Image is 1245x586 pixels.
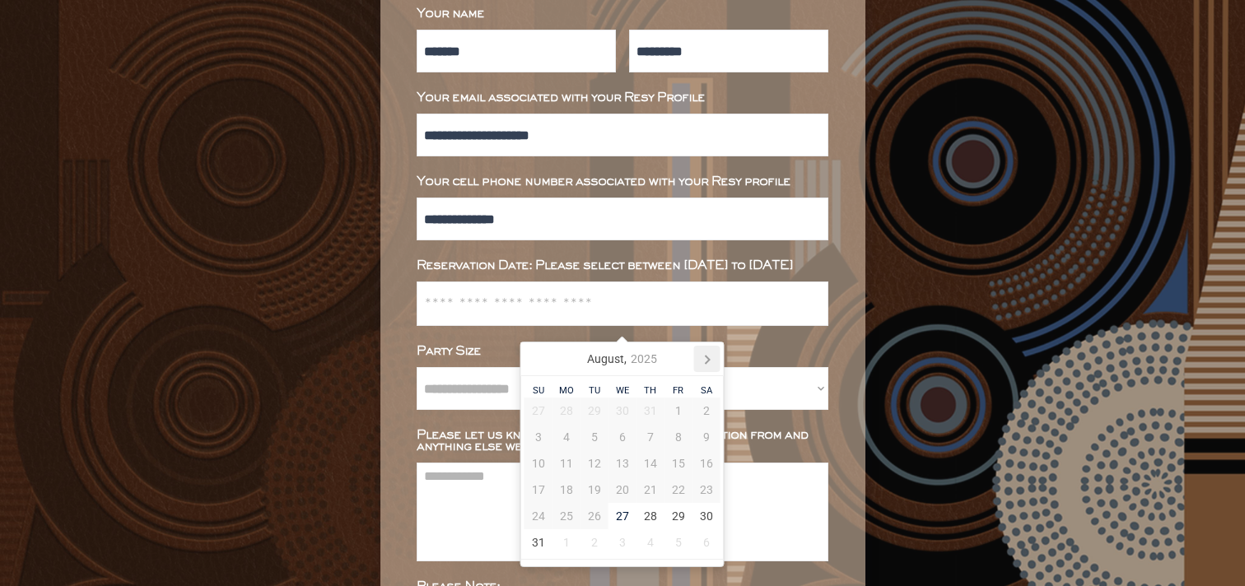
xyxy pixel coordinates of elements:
[525,477,553,503] div: 17
[664,386,692,395] div: Fr
[581,424,609,450] div: 5
[636,450,664,477] div: 14
[525,386,553,395] div: Su
[636,398,664,424] div: 31
[417,8,828,20] div: Your name
[609,450,636,477] div: 13
[553,424,581,450] div: 4
[525,398,553,424] div: 27
[609,503,636,529] div: 27
[525,424,553,450] div: 3
[417,430,828,453] div: Please let us know who you received your invitation from and anything else we need to know about ...
[553,450,581,477] div: 11
[692,450,720,477] div: 16
[692,503,720,529] div: 30
[609,386,636,395] div: We
[553,529,581,556] div: 1
[609,529,636,556] div: 3
[553,386,581,395] div: Mo
[664,503,692,529] div: 29
[692,386,720,395] div: Sa
[581,529,609,556] div: 2
[692,477,720,503] div: 23
[609,424,636,450] div: 6
[636,503,664,529] div: 28
[609,477,636,503] div: 20
[553,477,581,503] div: 18
[525,450,553,477] div: 10
[636,424,664,450] div: 7
[664,424,692,450] div: 8
[631,353,657,365] i: 2025
[581,503,609,529] div: 26
[581,398,609,424] div: 29
[692,529,720,556] div: 6
[581,346,663,372] div: August,
[636,477,664,503] div: 21
[664,477,692,503] div: 22
[525,503,553,529] div: 24
[417,92,828,104] div: Your email associated with your Resy Profile
[692,424,720,450] div: 9
[636,386,664,395] div: Th
[692,398,720,424] div: 2
[417,260,828,272] div: Reservation Date: Please select between [DATE] to [DATE]
[664,398,692,424] div: 1
[581,450,609,477] div: 12
[636,529,664,556] div: 4
[417,346,828,357] div: Party Size
[553,398,581,424] div: 28
[609,398,636,424] div: 30
[417,176,828,188] div: Your cell phone number associated with your Resy profile
[525,529,553,556] div: 31
[553,503,581,529] div: 25
[581,477,609,503] div: 19
[581,386,609,395] div: Tu
[664,529,692,556] div: 5
[664,450,692,477] div: 15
